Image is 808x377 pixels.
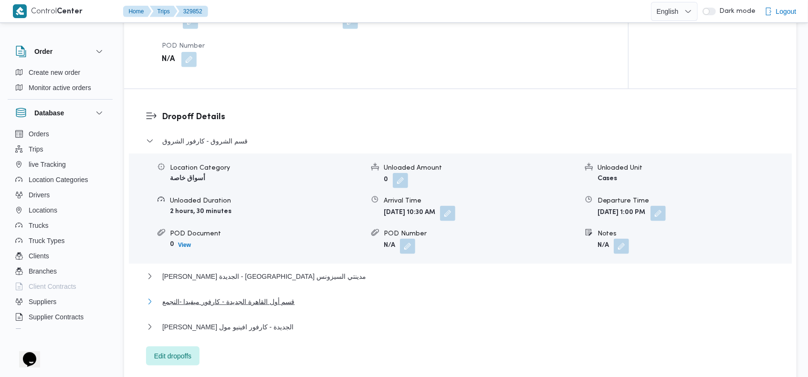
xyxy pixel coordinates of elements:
[29,265,57,277] span: Branches
[598,196,791,206] div: Departure Time
[146,321,775,333] button: [PERSON_NAME] الجديدة - كارفور افينيو مول
[11,157,109,172] button: live Tracking
[146,135,775,147] button: قسم الشروق - كارفور الشروق
[13,4,27,18] img: X8yXhbKr1z7QwAAAABJRU5ErkJggg==
[11,218,109,233] button: Trucks
[170,208,231,214] b: 2 hours, 30 minutes
[29,159,66,170] span: live Tracking
[174,239,195,251] button: View
[8,126,113,333] div: Database
[29,250,49,262] span: Clients
[8,65,113,99] div: Order
[384,196,577,206] div: Arrival Time
[29,82,91,93] span: Monitor active orders
[29,189,50,201] span: Drivers
[170,175,205,182] b: أسواق خاصة
[170,196,364,206] div: Unloaded Duration
[34,46,52,57] h3: Order
[11,65,109,80] button: Create new order
[29,311,84,323] span: Supplier Contracts
[170,241,174,247] b: 0
[384,177,388,183] b: 0
[11,309,109,325] button: Supplier Contracts
[162,54,175,65] b: N/A
[384,163,577,173] div: Unloaded Amount
[57,8,83,15] b: Center
[11,187,109,203] button: Drivers
[129,153,792,264] div: قسم الشروق - كارفور الشروق
[29,235,64,246] span: Truck Types
[170,229,364,239] div: POD Document
[29,326,52,338] span: Devices
[716,8,756,15] span: Dark mode
[761,2,800,21] button: Logout
[162,321,294,333] span: [PERSON_NAME] الجديدة - كارفور افينيو مول
[34,107,64,119] h3: Database
[15,107,105,119] button: Database
[146,346,199,366] button: Edit dropoffs
[10,339,40,367] iframe: chat widget
[15,46,105,57] button: Order
[11,172,109,187] button: Location Categories
[11,264,109,279] button: Branches
[11,80,109,95] button: Monitor active orders
[11,142,109,157] button: Trips
[29,204,57,216] span: Locations
[150,6,178,17] button: Trips
[384,243,395,249] b: N/A
[384,229,577,239] div: POD Number
[598,229,791,239] div: Notes
[11,294,109,309] button: Suppliers
[29,128,49,140] span: Orders
[384,210,435,216] b: [DATE] 10:30 AM
[11,248,109,264] button: Clients
[162,43,205,49] span: POD Number
[170,163,364,173] div: Location Category
[29,296,56,307] span: Suppliers
[11,203,109,218] button: Locations
[178,242,191,248] b: View
[776,6,797,17] span: Logout
[146,296,775,307] button: قسم أول القاهرة الجديدة - كارفور ميفيدا -التجمع
[146,271,775,282] button: [PERSON_NAME] الجديدة - [GEOGRAPHIC_DATA] مدينتي السيزونس
[29,174,88,185] span: Location Categories
[123,6,152,17] button: Home
[154,350,191,362] span: Edit dropoffs
[11,233,109,248] button: Truck Types
[29,67,80,78] span: Create new order
[162,296,295,307] span: قسم أول القاهرة الجديدة - كارفور ميفيدا -التجمع
[162,135,248,147] span: قسم الشروق - كارفور الشروق
[598,175,618,182] b: Cases
[11,126,109,142] button: Orders
[162,111,775,123] h3: Dropoff Details
[162,271,366,282] span: [PERSON_NAME] الجديدة - [GEOGRAPHIC_DATA] مدينتي السيزونس
[598,210,646,216] b: [DATE] 1:00 PM
[11,279,109,294] button: Client Contracts
[29,281,76,292] span: Client Contracts
[176,6,208,17] button: 329852
[598,243,609,249] b: N/A
[29,143,43,155] span: Trips
[11,325,109,340] button: Devices
[29,220,48,231] span: Trucks
[598,163,791,173] div: Unloaded Unit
